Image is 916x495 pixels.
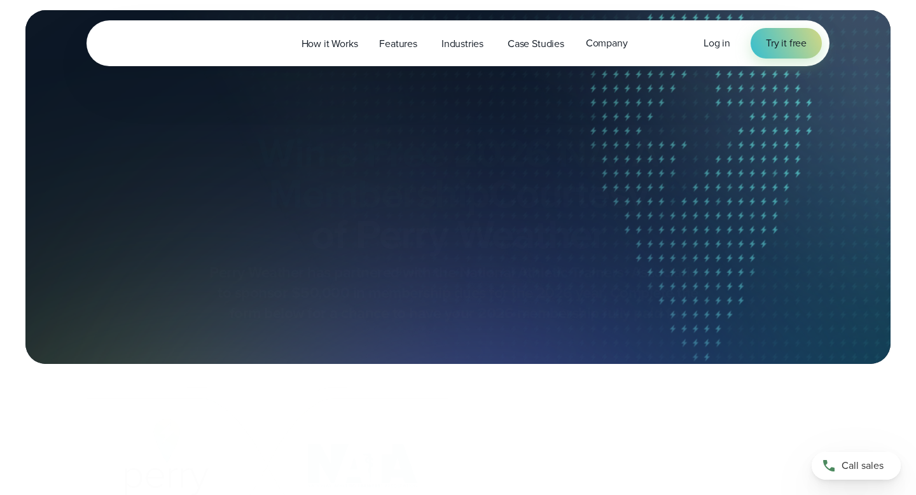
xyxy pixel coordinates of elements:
[751,28,822,59] a: Try it free
[586,36,628,51] span: Company
[842,458,884,473] span: Call sales
[497,31,575,57] a: Case Studies
[302,36,358,52] span: How it Works
[704,36,730,51] a: Log in
[508,36,564,52] span: Case Studies
[441,36,483,52] span: Industries
[766,36,807,51] span: Try it free
[704,36,730,50] span: Log in
[379,36,417,52] span: Features
[291,31,369,57] a: How it Works
[812,452,901,480] a: Call sales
